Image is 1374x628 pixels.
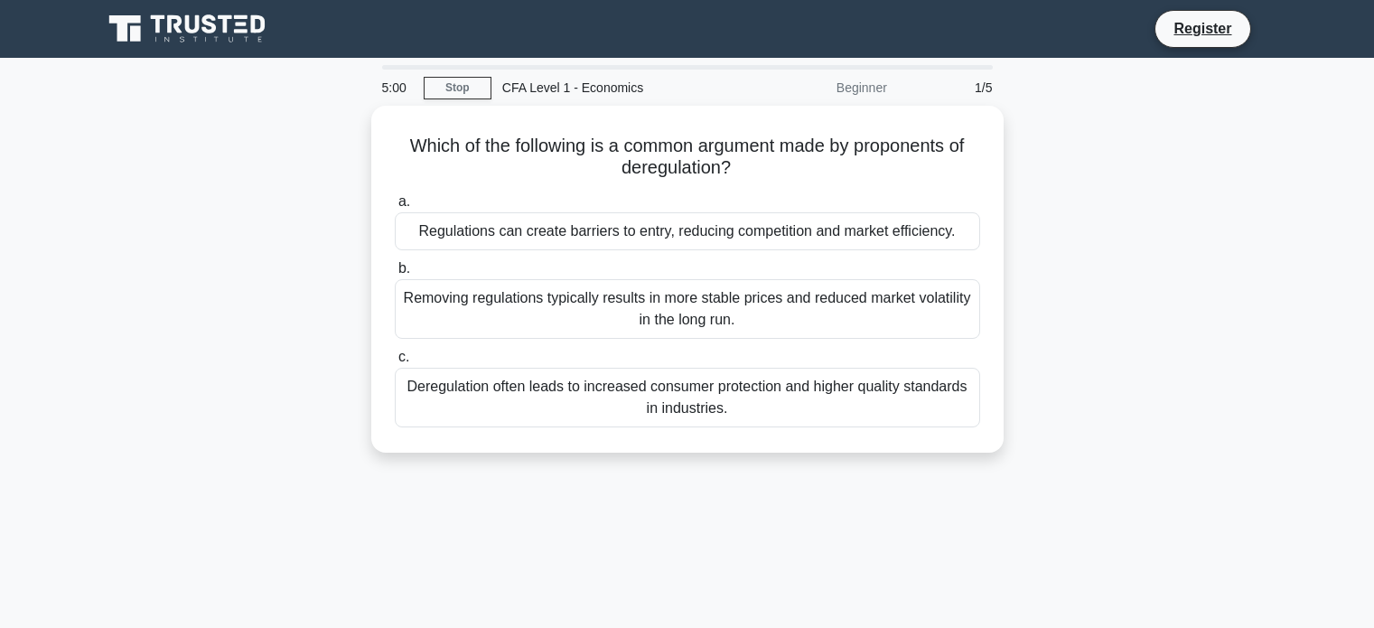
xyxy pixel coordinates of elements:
[398,260,410,276] span: b.
[424,77,491,99] a: Stop
[740,70,898,106] div: Beginner
[393,135,982,180] h5: Which of the following is a common argument made by proponents of deregulation?
[395,368,980,427] div: Deregulation often leads to increased consumer protection and higher quality standards in industr...
[898,70,1004,106] div: 1/5
[491,70,740,106] div: CFA Level 1 - Economics
[395,279,980,339] div: Removing regulations typically results in more stable prices and reduced market volatility in the...
[1163,17,1242,40] a: Register
[398,193,410,209] span: a.
[371,70,424,106] div: 5:00
[398,349,409,364] span: c.
[395,212,980,250] div: Regulations can create barriers to entry, reducing competition and market efficiency.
